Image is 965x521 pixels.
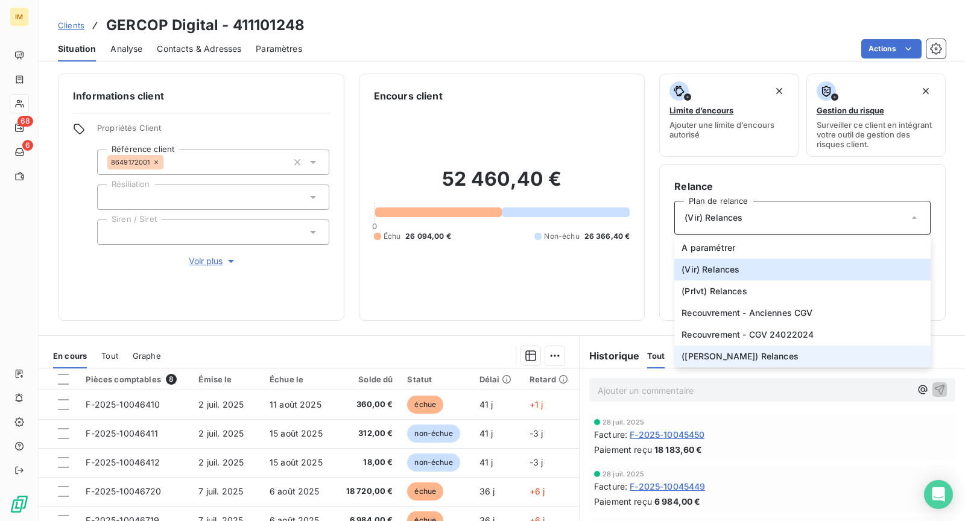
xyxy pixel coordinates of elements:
[10,494,29,514] img: Logo LeanPay
[479,374,515,384] div: Délai
[530,374,572,384] div: Retard
[10,142,28,162] a: 6
[682,307,812,319] span: Recouvrement - Anciennes CGV
[374,167,630,203] h2: 52 460,40 €
[106,14,305,36] h3: GERCOP Digital - 411101248
[407,453,460,472] span: non-échue
[817,106,884,115] span: Gestion du risque
[342,428,393,440] span: 312,00 €
[594,480,627,493] span: Facture :
[101,351,118,361] span: Tout
[407,482,443,500] span: échue
[73,89,329,103] h6: Informations client
[372,221,377,231] span: 0
[256,43,302,55] span: Paramètres
[630,480,705,493] span: F-2025-10045449
[817,120,935,149] span: Surveiller ce client en intégrant votre outil de gestion des risques client.
[603,418,644,426] span: 28 juil. 2025
[133,351,161,361] span: Graphe
[166,374,177,385] span: 8
[682,242,735,254] span: A paramétrer
[861,39,922,58] button: Actions
[682,285,747,297] span: (Prlvt) Relances
[107,227,117,238] input: Ajouter une valeur
[479,486,495,496] span: 36 j
[10,7,29,27] div: IM
[654,443,703,456] span: 18 183,60 €
[594,443,652,456] span: Paiement reçu
[580,349,640,363] h6: Historique
[584,231,630,242] span: 26 366,40 €
[674,179,931,194] h6: Relance
[530,457,543,467] span: -3 j
[479,428,493,438] span: 41 j
[270,374,327,384] div: Échue le
[374,89,443,103] h6: Encours client
[110,43,142,55] span: Analyse
[270,399,321,409] span: 11 août 2025
[407,425,460,443] span: non-échue
[111,159,150,166] span: 8649172001
[544,231,579,242] span: Non-échu
[806,74,946,157] button: Gestion du risqueSurveiller ce client en intégrant votre outil de gestion des risques client.
[630,428,704,441] span: F-2025-10045450
[198,428,244,438] span: 2 juil. 2025
[654,495,701,508] span: 6 984,00 €
[342,485,393,497] span: 18 720,00 €
[682,264,739,276] span: (Vir) Relances
[107,192,117,203] input: Ajouter une valeur
[198,374,255,384] div: Émise le
[86,399,160,409] span: F-2025-10046410
[270,486,320,496] span: 6 août 2025
[22,140,33,151] span: 6
[647,351,665,361] span: Tout
[479,399,493,409] span: 41 j
[189,255,237,267] span: Voir plus
[405,231,451,242] span: 26 094,00 €
[530,399,543,409] span: +1 j
[97,123,329,140] span: Propriétés Client
[682,350,799,362] span: ([PERSON_NAME]) Relances
[685,212,742,224] span: (Vir) Relances
[53,351,87,361] span: En cours
[58,21,84,30] span: Clients
[97,254,329,268] button: Voir plus
[530,486,545,496] span: +6 j
[86,374,184,385] div: Pièces comptables
[603,470,644,478] span: 28 juil. 2025
[659,74,799,157] button: Limite d’encoursAjouter une limite d’encours autorisé
[924,480,953,509] div: Open Intercom Messenger
[86,457,160,467] span: F-2025-10046412
[270,457,323,467] span: 15 août 2025
[407,396,443,414] span: échue
[86,486,161,496] span: F-2025-10046720
[594,428,627,441] span: Facture :
[407,374,464,384] div: Statut
[58,19,84,31] a: Clients
[682,329,814,341] span: Recouvrement - CGV 24022024
[198,399,244,409] span: 2 juil. 2025
[198,486,243,496] span: 7 juil. 2025
[58,43,96,55] span: Situation
[163,157,173,168] input: Ajouter une valeur
[669,106,733,115] span: Limite d’encours
[342,374,393,384] div: Solde dû
[342,399,393,411] span: 360,00 €
[594,495,652,508] span: Paiement reçu
[86,428,158,438] span: F-2025-10046411
[479,457,493,467] span: 41 j
[669,120,788,139] span: Ajouter une limite d’encours autorisé
[10,118,28,137] a: 68
[17,116,33,127] span: 68
[342,456,393,469] span: 18,00 €
[157,43,241,55] span: Contacts & Adresses
[198,457,244,467] span: 2 juil. 2025
[270,428,323,438] span: 15 août 2025
[384,231,401,242] span: Échu
[530,428,543,438] span: -3 j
